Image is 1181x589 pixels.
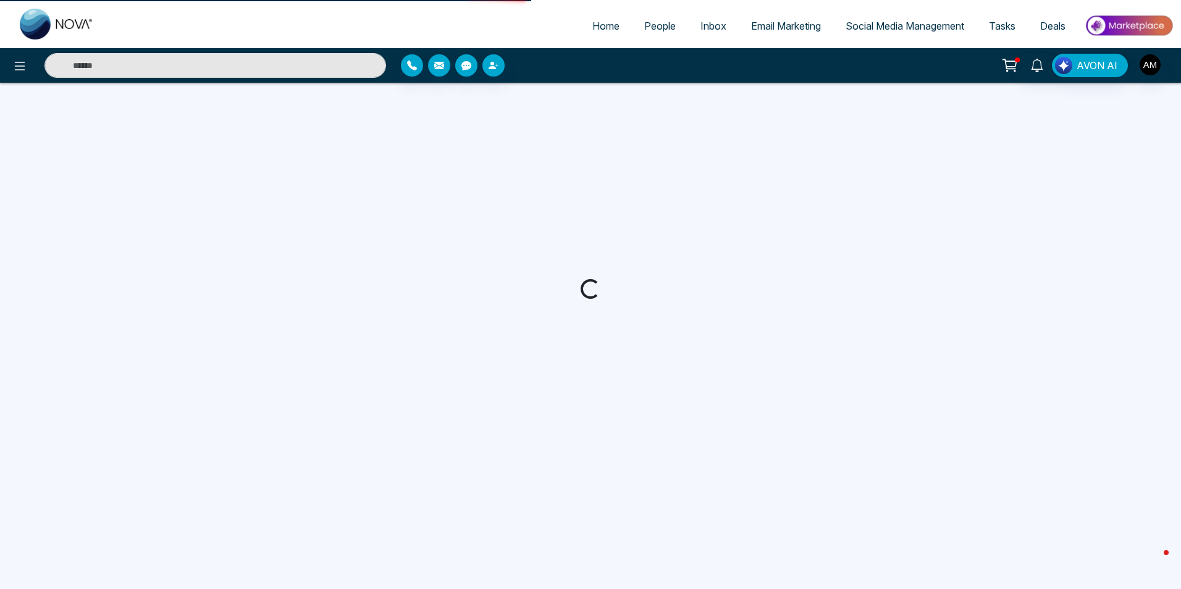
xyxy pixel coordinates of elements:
[833,14,977,38] a: Social Media Management
[580,14,632,38] a: Home
[1055,57,1072,74] img: Lead Flow
[700,20,726,32] span: Inbox
[1052,54,1128,77] button: AVON AI
[688,14,739,38] a: Inbox
[1084,12,1174,40] img: Market-place.gif
[1139,547,1169,577] iframe: Intercom live chat
[20,9,94,40] img: Nova CRM Logo
[739,14,833,38] a: Email Marketing
[989,20,1015,32] span: Tasks
[751,20,821,32] span: Email Marketing
[846,20,964,32] span: Social Media Management
[632,14,688,38] a: People
[1028,14,1078,38] a: Deals
[1077,58,1117,73] span: AVON AI
[1140,54,1161,75] img: User Avatar
[592,20,620,32] span: Home
[1040,20,1065,32] span: Deals
[977,14,1028,38] a: Tasks
[644,20,676,32] span: People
